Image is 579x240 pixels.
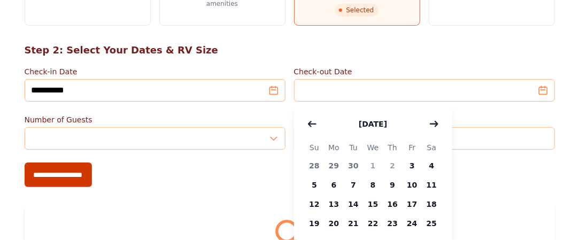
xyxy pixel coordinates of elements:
span: 25 [422,214,442,233]
label: Check-in Date [25,66,285,77]
h2: Step 2: Select Your Dates & RV Size [25,43,555,58]
span: 29 [324,156,344,175]
span: Th [383,141,403,154]
label: Check-out Date [294,66,555,77]
span: 5 [305,175,325,195]
label: Number of Guests [25,114,285,125]
span: 2 [383,156,403,175]
span: 12 [305,195,325,214]
span: 3 [403,156,422,175]
span: 18 [422,195,442,214]
span: 6 [324,175,344,195]
span: 11 [422,175,442,195]
span: 19 [305,214,325,233]
span: 7 [344,175,364,195]
span: Selected [335,4,378,17]
span: 22 [363,214,383,233]
span: 13 [324,195,344,214]
span: Tu [344,141,364,154]
span: 10 [403,175,422,195]
span: 4 [422,156,442,175]
span: 14 [344,195,364,214]
span: 8 [363,175,383,195]
span: Su [305,141,325,154]
span: Sa [422,141,442,154]
span: We [363,141,383,154]
span: 30 [344,156,364,175]
span: 20 [324,214,344,233]
span: 9 [383,175,403,195]
span: 23 [383,214,403,233]
span: 17 [403,195,422,214]
span: Mo [324,141,344,154]
span: 24 [403,214,422,233]
span: 1 [363,156,383,175]
button: [DATE] [348,113,398,135]
span: 16 [383,195,403,214]
span: Fr [403,141,422,154]
span: 28 [305,156,325,175]
span: 21 [344,214,364,233]
span: 15 [363,195,383,214]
